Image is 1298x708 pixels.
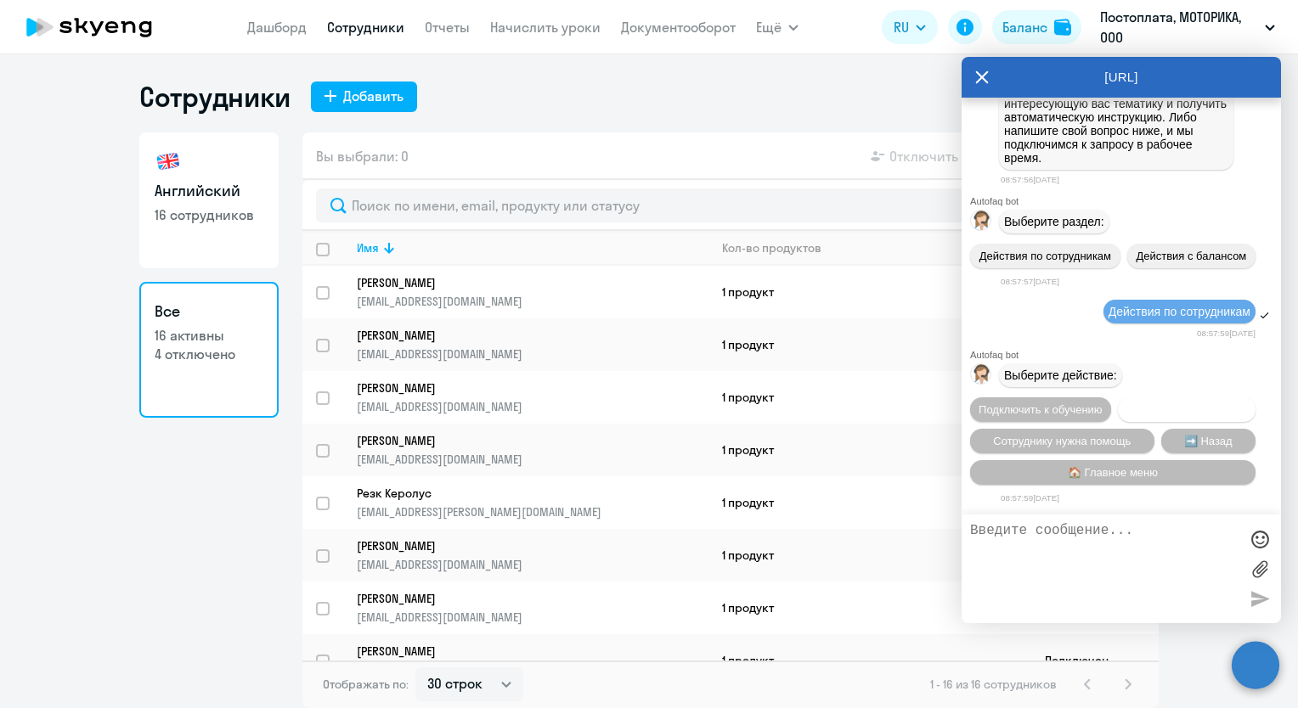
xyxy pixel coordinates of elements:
span: Мы на связи по будням с 9 до 18 ч по Мск. Здесь вы можете выбрать интересующую вас тематику и пол... [1004,70,1230,165]
a: [PERSON_NAME][EMAIL_ADDRESS][DOMAIN_NAME] [357,538,708,572]
span: Выберите раздел: [1004,215,1104,228]
a: [PERSON_NAME][EMAIL_ADDRESS][DOMAIN_NAME] [357,275,708,309]
button: Постоплата, МОТОРИКА, ООО [1092,7,1284,48]
a: Начислить уроки [490,19,601,36]
td: 1 продукт [708,476,1031,529]
p: Резк Керолус [357,486,685,501]
p: [EMAIL_ADDRESS][DOMAIN_NAME] [357,452,708,467]
a: Отчеты [425,19,470,36]
div: Autofaq bot [970,350,1281,360]
time: 08:57:59[DATE] [1001,493,1059,503]
time: 08:57:59[DATE] [1197,329,1256,338]
td: 1 продукт [708,634,1031,687]
a: [PERSON_NAME][EMAIL_ADDRESS][DOMAIN_NAME] [357,591,708,625]
span: Действия по сотрудникам [1109,305,1250,318]
p: [EMAIL_ADDRESS][DOMAIN_NAME] [357,557,708,572]
a: [PERSON_NAME][EMAIL_ADDRESS][DOMAIN_NAME] [357,380,708,414]
button: Ещё [756,10,799,44]
p: 16 сотрудников [155,205,263,224]
button: 🏠 Главное меню [970,460,1256,485]
div: Баланс [1002,17,1047,37]
h3: Английский [155,180,263,202]
a: Сотрудники [327,19,404,36]
p: 4 отключено [155,345,263,363]
span: Подключить к обучению [979,403,1103,416]
td: 1 продукт [708,424,1031,476]
a: Английский16 сотрудников [139,132,279,268]
button: Отключить от обучения [1118,397,1256,422]
h3: Все [155,301,263,323]
img: bot avatar [971,211,992,235]
a: [PERSON_NAME][EMAIL_ADDRESS][DOMAIN_NAME] [357,643,708,677]
div: Имя [357,240,708,256]
div: Добавить [343,86,404,106]
p: [PERSON_NAME] [357,275,685,290]
p: [PERSON_NAME] [357,380,685,396]
div: Autofaq bot [970,196,1281,206]
p: [PERSON_NAME] [357,433,685,448]
button: Балансbalance [992,10,1081,44]
button: ➡️ Назад [1161,429,1256,453]
span: Действия с балансом [1136,250,1246,262]
div: Имя [357,240,379,256]
time: 08:57:56[DATE] [1001,175,1059,184]
td: 1 продукт [708,266,1031,318]
a: Все16 активны4 отключено [139,282,279,418]
button: Подключить к обучению [970,397,1111,422]
div: Кол-во продуктов [722,240,1030,256]
img: bot avatar [971,364,992,389]
button: RU [882,10,938,44]
img: balance [1054,19,1071,36]
input: Поиск по имени, email, продукту или статусу [316,188,1145,222]
span: Отображать по: [323,677,409,692]
span: RU [894,17,909,37]
p: [EMAIL_ADDRESS][PERSON_NAME][DOMAIN_NAME] [357,504,708,520]
span: 🏠 Главное меню [1068,466,1158,479]
p: [PERSON_NAME] [357,643,685,659]
p: [PERSON_NAME] [357,591,685,606]
span: Ещё [756,17,782,37]
img: english [155,148,182,175]
span: Вы выбрали: 0 [316,146,409,166]
p: [EMAIL_ADDRESS][DOMAIN_NAME] [357,610,708,625]
a: Резк Керолус[EMAIL_ADDRESS][PERSON_NAME][DOMAIN_NAME] [357,486,708,520]
p: [EMAIL_ADDRESS][DOMAIN_NAME] [357,294,708,309]
td: 1 продукт [708,371,1031,424]
button: Добавить [311,81,417,112]
button: Сотруднику нужна помощь [970,429,1154,453]
p: [EMAIL_ADDRESS][DOMAIN_NAME] [357,399,708,414]
span: 1 - 16 из 16 сотрудников [930,677,1057,692]
div: Кол-во продуктов [722,240,821,256]
label: Лимит 10 файлов [1247,556,1273,582]
p: [EMAIL_ADDRESS][DOMAIN_NAME] [357,346,708,362]
p: [PERSON_NAME] [357,328,685,343]
a: [PERSON_NAME][EMAIL_ADDRESS][DOMAIN_NAME] [357,328,708,362]
span: Выберите действие: [1004,368,1117,382]
time: 08:57:57[DATE] [1001,277,1059,286]
td: 1 продукт [708,529,1031,582]
span: ➡️ Назад [1184,435,1233,447]
a: Документооборот [621,19,736,36]
span: Отключить от обучения [1126,403,1247,416]
td: 1 продукт [708,582,1031,634]
h1: Сотрудники [139,80,291,114]
p: Постоплата, МОТОРИКА, ООО [1100,7,1258,48]
p: [PERSON_NAME] [357,538,685,553]
a: Дашборд [247,19,307,36]
td: Подключен [1031,634,1159,687]
span: Сотруднику нужна помощь [993,435,1131,447]
p: 16 активны [155,326,263,345]
td: 1 продукт [708,318,1031,371]
button: Действия с балансом [1127,244,1256,268]
button: Действия по сотрудникам [970,244,1120,268]
a: [PERSON_NAME][EMAIL_ADDRESS][DOMAIN_NAME] [357,433,708,467]
span: Действия по сотрудникам [979,250,1111,262]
